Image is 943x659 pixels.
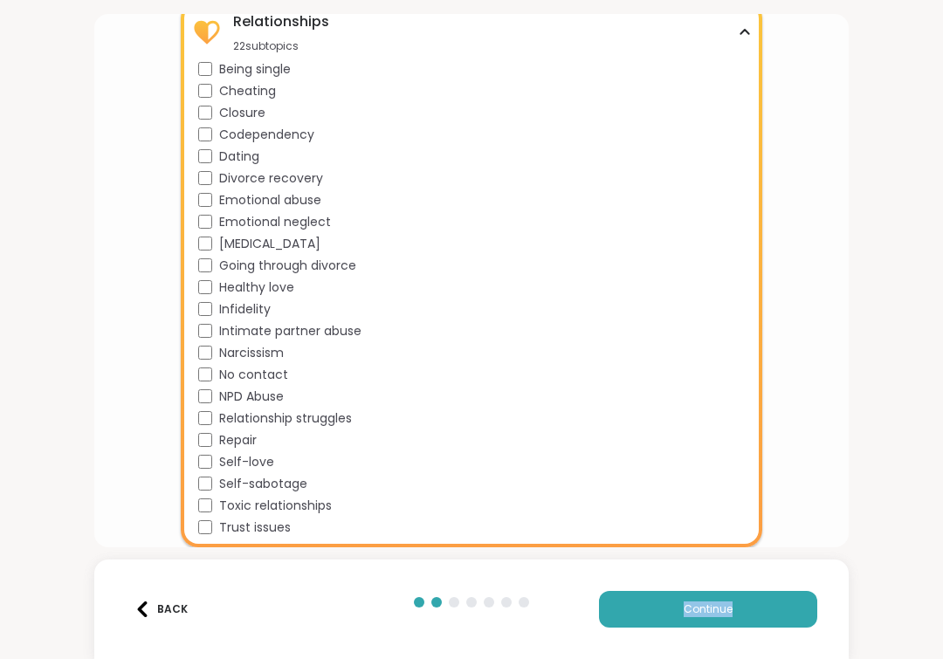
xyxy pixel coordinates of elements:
div: 22 subtopics [233,39,329,53]
span: Emotional abuse [219,191,321,209]
span: NPD Abuse [219,388,284,406]
div: Back [134,601,188,617]
span: Intimate partner abuse [219,322,361,340]
span: Trust issues [219,518,291,537]
span: Healthy love [219,278,294,297]
span: Narcissism [219,344,284,362]
span: Codependency [219,126,314,144]
span: Infidelity [219,300,271,319]
button: Back [126,591,196,628]
div: Relationships [233,11,329,32]
span: Continue [684,601,733,617]
span: Relationship struggles [219,409,352,428]
span: Closure [219,104,265,122]
button: Continue [599,591,817,628]
span: Dating [219,148,259,166]
span: Self-love [219,453,274,471]
span: Cheating [219,82,276,100]
span: Self-sabotage [219,475,307,493]
span: Being single [219,60,291,79]
span: [MEDICAL_DATA] [219,235,320,253]
span: Emotional neglect [219,213,331,231]
span: No contact [219,366,288,384]
span: Toxic relationships [219,497,332,515]
span: Going through divorce [219,257,356,275]
span: Repair [219,431,257,450]
span: Divorce recovery [219,169,323,188]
